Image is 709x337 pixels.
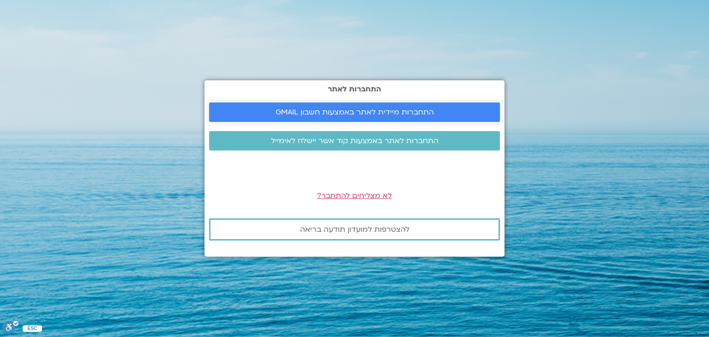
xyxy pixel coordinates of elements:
[209,131,500,150] a: התחברות לאתר באמצעות קוד אשר יישלח לאימייל
[271,137,439,145] span: התחברות לאתר באמצעות קוד אשר יישלח לאימייל
[209,102,500,122] a: התחברות מיידית לאתר באמצעות חשבון GMAIL
[317,191,392,201] a: לא מצליחים להתחבר?
[276,108,434,116] span: התחברות מיידית לאתר באמצעות חשבון GMAIL
[209,85,500,93] h2: התחברות לאתר
[209,218,500,241] a: להצטרפות למועדון תודעה בריאה
[300,225,409,234] span: להצטרפות למועדון תודעה בריאה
